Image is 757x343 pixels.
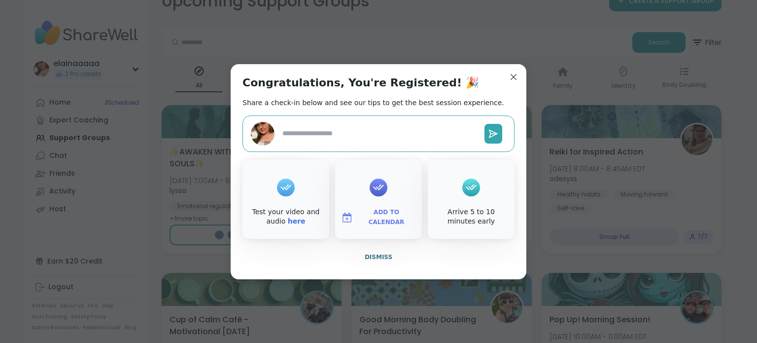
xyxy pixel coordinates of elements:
[430,207,513,227] div: Arrive 5 to 10 minutes early
[288,217,306,225] a: here
[242,98,504,108] h2: Share a check-in below and see our tips to get the best session experience.
[365,254,392,261] span: Dismiss
[357,208,416,227] span: Add to Calendar
[341,212,353,224] img: ShareWell Logomark
[242,247,515,267] button: Dismiss
[251,122,275,146] img: elainaaaaa
[242,76,479,90] h1: Congratulations, You're Registered! 🎉
[244,207,327,227] div: Test your video and audio
[337,207,420,228] button: Add to Calendar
